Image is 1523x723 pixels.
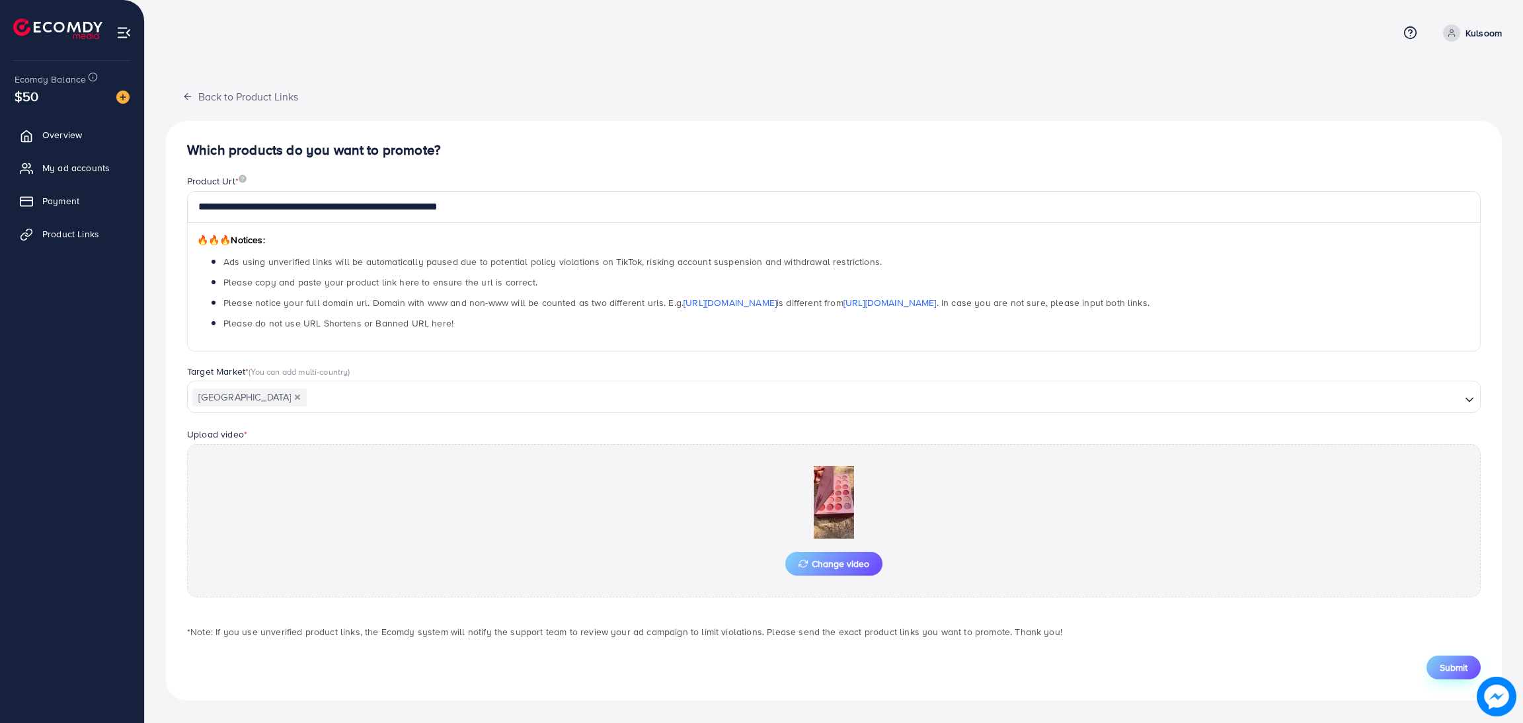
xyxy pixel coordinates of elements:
[10,188,134,214] a: Payment
[187,174,247,188] label: Product Url
[294,394,301,400] button: Deselect Pakistan
[1465,25,1502,41] p: Kulsoom
[42,227,99,241] span: Product Links
[768,466,900,539] img: Preview Image
[308,388,1460,408] input: Search for option
[42,128,82,141] span: Overview
[843,296,937,309] a: [URL][DOMAIN_NAME]
[1426,656,1481,679] button: Submit
[166,82,315,110] button: Back to Product Links
[10,155,134,181] a: My ad accounts
[683,296,777,309] a: [URL][DOMAIN_NAME]
[223,317,453,330] span: Please do not use URL Shortens or Banned URL here!
[799,559,869,568] span: Change video
[1440,661,1467,674] span: Submit
[192,389,307,407] span: [GEOGRAPHIC_DATA]
[116,25,132,40] img: menu
[249,365,350,377] span: (You can add multi-country)
[15,87,38,106] span: $50
[1438,24,1502,42] a: Kulsoom
[10,122,134,148] a: Overview
[223,276,537,289] span: Please copy and paste your product link here to ensure the url is correct.
[785,552,882,576] button: Change video
[1477,677,1516,716] img: image
[187,365,350,378] label: Target Market
[42,161,110,174] span: My ad accounts
[116,91,130,104] img: image
[239,174,247,183] img: image
[223,296,1150,309] span: Please notice your full domain url. Domain with www and non-www will be counted as two different ...
[15,73,86,86] span: Ecomdy Balance
[197,233,231,247] span: 🔥🔥🔥
[10,221,134,247] a: Product Links
[187,624,1481,640] p: *Note: If you use unverified product links, the Ecomdy system will notify the support team to rev...
[42,194,79,208] span: Payment
[13,19,102,39] img: logo
[223,255,882,268] span: Ads using unverified links will be automatically paused due to potential policy violations on Tik...
[187,428,247,441] label: Upload video
[197,233,265,247] span: Notices:
[187,142,1481,159] h4: Which products do you want to promote?
[187,381,1481,412] div: Search for option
